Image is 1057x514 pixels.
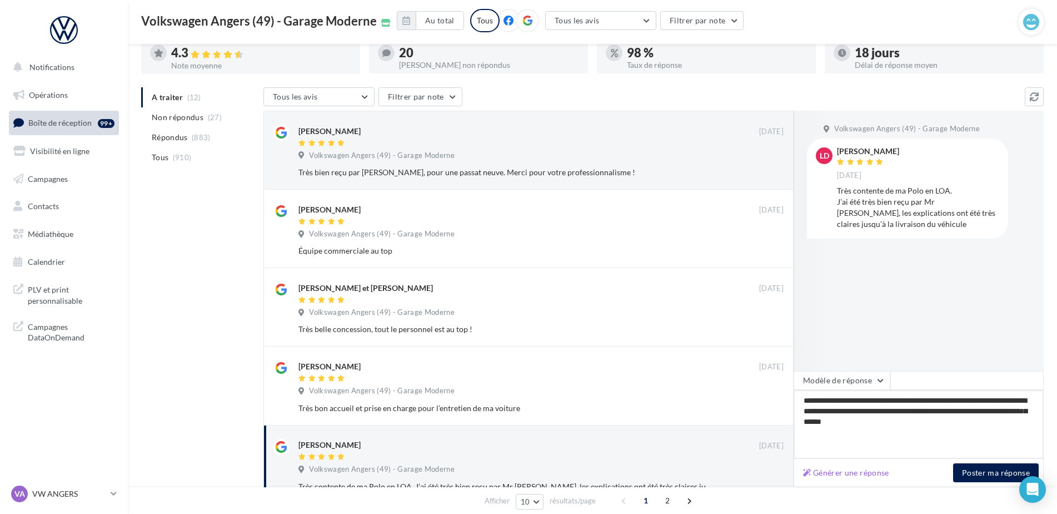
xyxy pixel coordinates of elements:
[309,464,455,475] span: Volkswagen Angers (49) - Garage Moderne
[397,11,464,30] button: Au total
[7,223,121,246] a: Médiathèque
[855,61,1035,69] div: Délai de réponse moyen
[470,9,500,32] div: Tous
[399,47,579,59] div: 20
[28,229,73,239] span: Médiathèque
[28,118,92,127] span: Boîte de réception
[7,111,121,135] a: Boîte de réception99+
[7,56,117,79] button: Notifications
[14,488,25,500] span: VA
[521,497,530,506] span: 10
[28,282,114,306] span: PLV et print personnalisable
[309,308,455,318] span: Volkswagen Angers (49) - Garage Moderne
[555,16,600,25] span: Tous les avis
[298,126,361,137] div: [PERSON_NAME]
[637,492,655,510] span: 1
[837,171,861,181] span: [DATE]
[152,132,188,143] span: Répondus
[855,47,1035,59] div: 18 jours
[28,257,65,266] span: Calendrier
[545,11,656,30] button: Tous les avis
[192,133,211,142] span: (883)
[298,167,711,178] div: Très bien reçu par [PERSON_NAME], pour une passat neuve. Merci pour votre professionnalisme !
[660,11,744,30] button: Filtrer par note
[298,439,361,451] div: [PERSON_NAME]
[820,150,829,161] span: LD
[30,146,89,156] span: Visibilité en ligne
[7,140,121,163] a: Visibilité en ligne
[309,386,455,396] span: Volkswagen Angers (49) - Garage Moderne
[378,87,462,106] button: Filtrer par note
[1019,476,1046,503] div: Open Intercom Messenger
[298,481,711,492] div: Très contente de ma Polo en LOA. J’ai été très bien reçu par Mr [PERSON_NAME], les explications o...
[627,47,807,59] div: 98 %
[7,167,121,191] a: Campagnes
[309,151,455,161] span: Volkswagen Angers (49) - Garage Moderne
[416,11,464,30] button: Au total
[29,90,68,100] span: Opérations
[28,319,114,343] span: Campagnes DataOnDemand
[550,496,596,506] span: résultats/page
[7,250,121,274] a: Calendrier
[171,47,351,60] div: 4.3
[627,61,807,69] div: Taux de réponse
[7,315,121,348] a: Campagnes DataOnDemand
[298,324,711,335] div: Très belle concession, tout le personnel est au top !
[759,205,784,215] span: [DATE]
[759,441,784,451] span: [DATE]
[837,147,899,155] div: [PERSON_NAME]
[28,174,68,183] span: Campagnes
[399,61,579,69] div: [PERSON_NAME] non répondus
[152,112,203,123] span: Non répondus
[759,127,784,137] span: [DATE]
[759,284,784,294] span: [DATE]
[953,463,1039,482] button: Poster ma réponse
[799,466,894,480] button: Générer une réponse
[7,83,121,107] a: Opérations
[98,119,114,128] div: 99+
[659,492,676,510] span: 2
[7,278,121,310] a: PLV et print personnalisable
[273,92,318,101] span: Tous les avis
[298,245,711,256] div: Équipe commerciale au top
[152,152,168,163] span: Tous
[28,201,59,211] span: Contacts
[298,204,361,215] div: [PERSON_NAME]
[759,362,784,372] span: [DATE]
[298,283,433,294] div: [PERSON_NAME] et [PERSON_NAME]
[141,15,377,27] span: Volkswagen Angers (49) - Garage Moderne
[837,185,999,230] div: Très contente de ma Polo en LOA. J’ai été très bien reçu par Mr [PERSON_NAME], les explications o...
[29,62,74,72] span: Notifications
[32,488,106,500] p: VW ANGERS
[263,87,375,106] button: Tous les avis
[298,361,361,372] div: [PERSON_NAME]
[516,494,544,510] button: 10
[309,229,455,239] span: Volkswagen Angers (49) - Garage Moderne
[171,62,351,70] div: Note moyenne
[173,153,192,162] span: (910)
[7,195,121,218] a: Contacts
[9,483,119,505] a: VA VW ANGERS
[834,124,980,134] span: Volkswagen Angers (49) - Garage Moderne
[794,371,890,390] button: Modèle de réponse
[485,496,510,506] span: Afficher
[298,403,711,414] div: Très bon accueil et prise en charge pour l’entretien de ma voiture
[208,113,222,122] span: (27)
